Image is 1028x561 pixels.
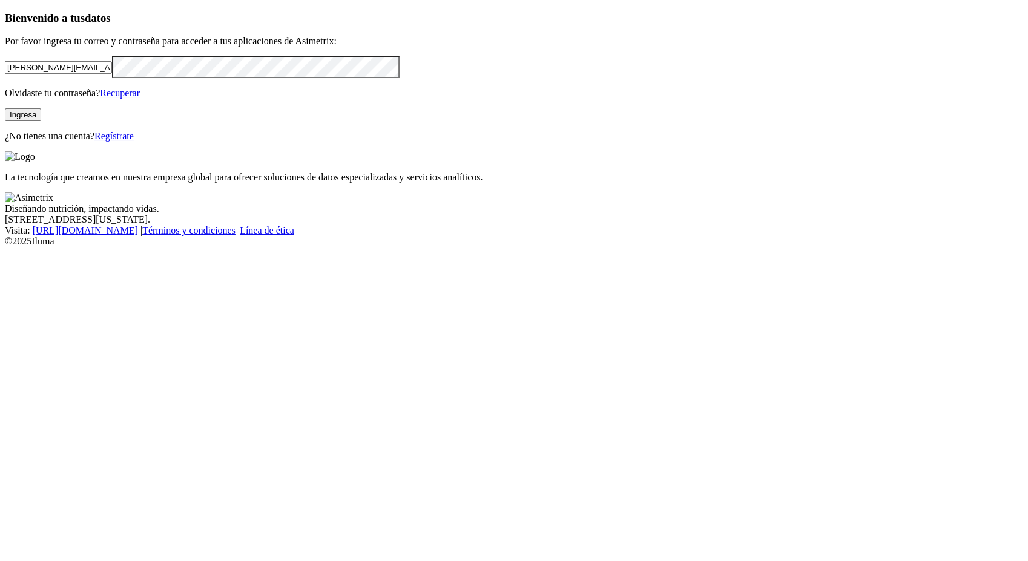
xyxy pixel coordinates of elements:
[5,225,1023,236] div: Visita : | |
[85,11,111,24] span: datos
[5,236,1023,247] div: © 2025 Iluma
[5,108,41,121] button: Ingresa
[100,88,140,98] a: Recuperar
[5,61,112,74] input: Tu correo
[5,192,53,203] img: Asimetrix
[240,225,294,235] a: Línea de ética
[5,172,1023,183] p: La tecnología que creamos en nuestra empresa global para ofrecer soluciones de datos especializad...
[5,203,1023,214] div: Diseñando nutrición, impactando vidas.
[5,151,35,162] img: Logo
[142,225,236,235] a: Términos y condiciones
[5,36,1023,47] p: Por favor ingresa tu correo y contraseña para acceder a tus aplicaciones de Asimetrix:
[5,11,1023,25] h3: Bienvenido a tus
[94,131,134,141] a: Regístrate
[5,131,1023,142] p: ¿No tienes una cuenta?
[5,88,1023,99] p: Olvidaste tu contraseña?
[5,214,1023,225] div: [STREET_ADDRESS][US_STATE].
[33,225,138,235] a: [URL][DOMAIN_NAME]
